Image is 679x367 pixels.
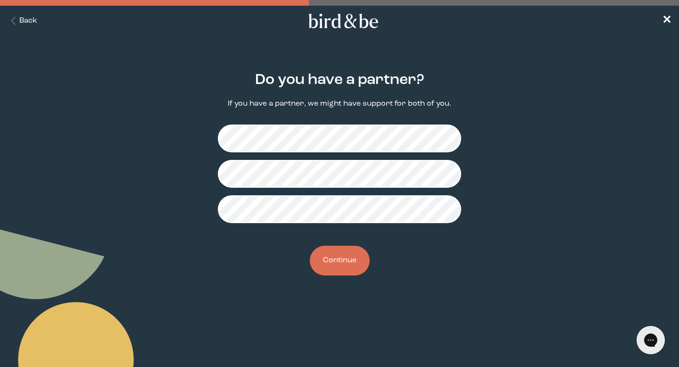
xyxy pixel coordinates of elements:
[8,16,37,26] button: Back Button
[228,99,451,109] p: If you have a partner, we might have support for both of you.
[662,15,671,26] span: ✕
[632,323,670,358] iframe: Gorgias live chat messenger
[255,69,424,91] h2: Do you have a partner?
[662,13,671,29] a: ✕
[310,246,370,275] button: Continue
